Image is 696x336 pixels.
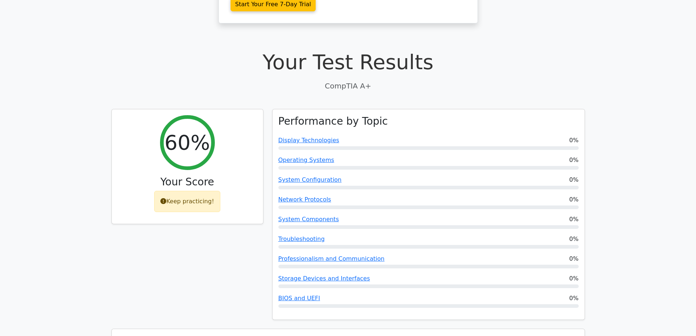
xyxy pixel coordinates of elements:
p: CompTIA A+ [111,80,585,91]
a: System Components [278,216,339,223]
a: Storage Devices and Interfaces [278,275,370,282]
h3: Your Score [118,176,257,188]
a: System Configuration [278,176,342,183]
a: Troubleshooting [278,235,325,242]
a: BIOS and UEFI [278,295,320,302]
a: Professionalism and Communication [278,255,385,262]
span: 0% [569,136,578,145]
span: 0% [569,254,578,263]
span: 0% [569,235,578,243]
span: 0% [569,274,578,283]
h3: Performance by Topic [278,115,388,128]
a: Operating Systems [278,156,334,163]
span: 0% [569,195,578,204]
h2: 60% [164,130,210,155]
span: 0% [569,175,578,184]
h1: Your Test Results [111,50,585,74]
span: 0% [569,294,578,303]
a: Network Protocols [278,196,331,203]
div: Keep practicing! [154,191,220,212]
a: Display Technologies [278,137,339,144]
span: 0% [569,156,578,165]
span: 0% [569,215,578,224]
